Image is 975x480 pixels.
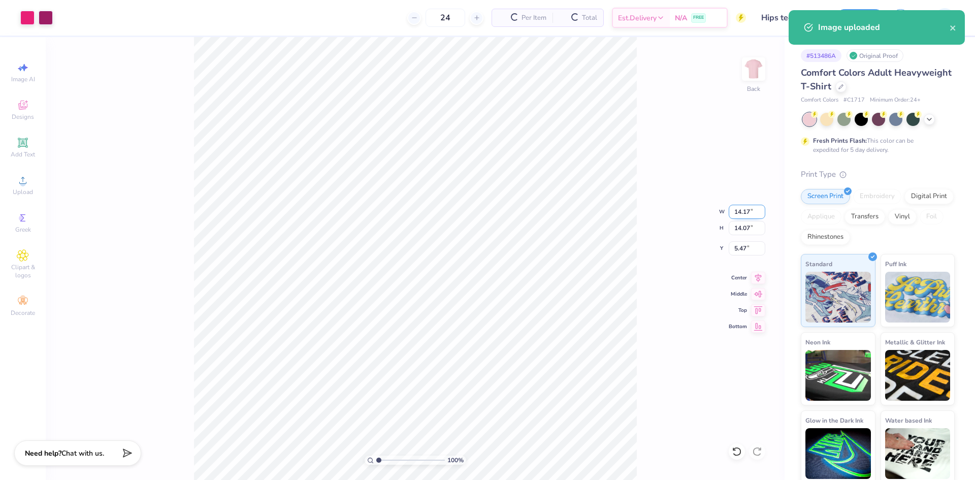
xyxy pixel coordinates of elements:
span: 100 % [447,456,464,465]
span: Metallic & Glitter Ink [885,337,945,347]
div: Digital Print [904,189,954,204]
span: Center [729,274,747,281]
span: FREE [693,14,704,21]
div: Foil [920,209,944,225]
img: Neon Ink [805,350,871,401]
span: Top [729,307,747,314]
span: Comfort Colors Adult Heavyweight T-Shirt [801,67,952,92]
div: Applique [801,209,841,225]
div: Original Proof [847,49,903,62]
span: Puff Ink [885,259,906,269]
strong: Fresh Prints Flash: [813,137,867,145]
span: Greek [15,226,31,234]
span: Minimum Order: 24 + [870,96,921,105]
span: Per Item [522,13,546,23]
span: Neon Ink [805,337,830,347]
span: Chat with us. [61,449,104,458]
img: Metallic & Glitter Ink [885,350,951,401]
button: close [950,21,957,34]
div: Embroidery [853,189,901,204]
span: # C1717 [843,96,865,105]
span: Clipart & logos [5,263,41,279]
strong: Need help? [25,449,61,458]
span: Water based Ink [885,415,932,426]
input: Untitled Design [754,8,828,28]
div: Rhinestones [801,230,850,245]
span: Add Text [11,150,35,158]
span: Upload [13,188,33,196]
img: Glow in the Dark Ink [805,428,871,479]
img: Puff Ink [885,272,951,323]
span: Image AI [11,75,35,83]
span: Est. Delivery [618,13,657,23]
div: This color can be expedited for 5 day delivery. [813,136,938,154]
span: Total [582,13,597,23]
img: Standard [805,272,871,323]
img: Back [743,59,764,79]
div: Vinyl [888,209,917,225]
span: Standard [805,259,832,269]
div: Back [747,84,760,93]
span: N/A [675,13,687,23]
div: Transfers [844,209,885,225]
input: – – [426,9,465,27]
span: Decorate [11,309,35,317]
span: Glow in the Dark Ink [805,415,863,426]
img: Water based Ink [885,428,951,479]
span: Bottom [729,323,747,330]
div: Screen Print [801,189,850,204]
div: # 513486A [801,49,841,62]
span: Designs [12,113,34,121]
span: Comfort Colors [801,96,838,105]
div: Image uploaded [818,21,950,34]
span: Middle [729,291,747,298]
div: Print Type [801,169,955,180]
